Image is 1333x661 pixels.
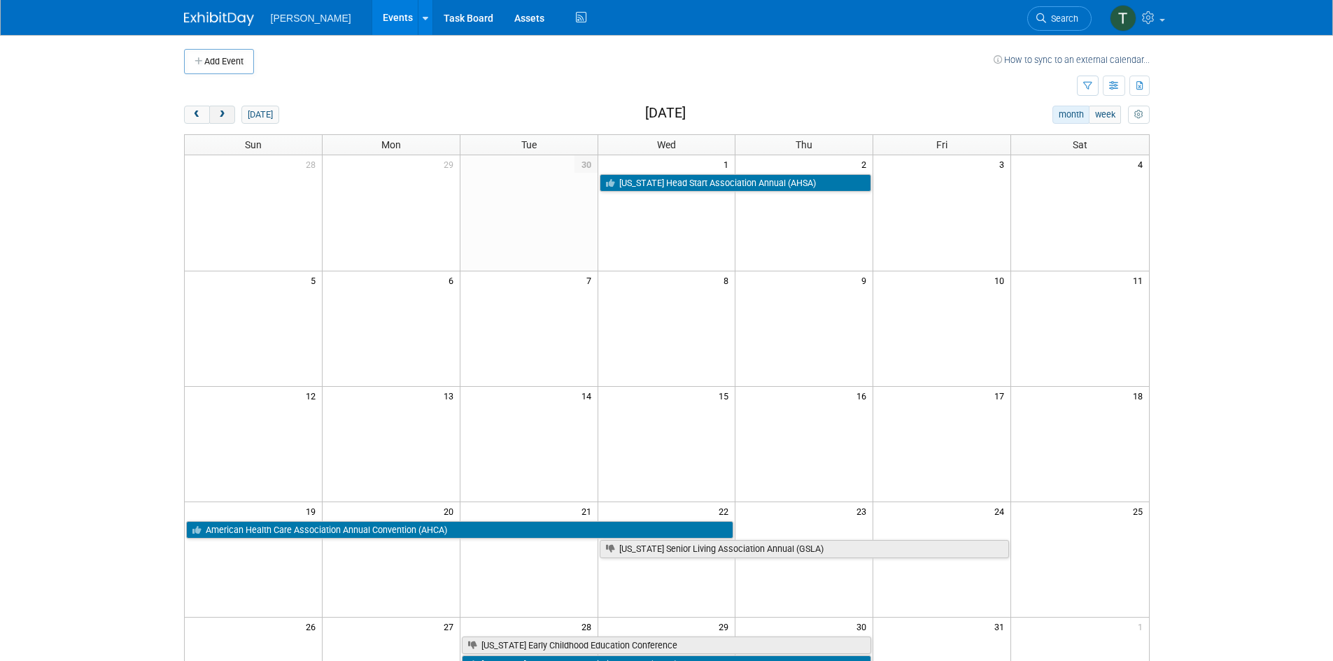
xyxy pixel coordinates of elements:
[442,387,460,404] span: 13
[796,139,812,150] span: Thu
[722,155,735,173] span: 1
[1128,106,1149,124] button: myCustomButton
[1131,387,1149,404] span: 18
[1131,502,1149,520] span: 25
[722,271,735,289] span: 8
[855,387,873,404] span: 16
[442,155,460,173] span: 29
[717,618,735,635] span: 29
[184,12,254,26] img: ExhibitDay
[1027,6,1092,31] a: Search
[717,502,735,520] span: 22
[304,155,322,173] span: 28
[1046,13,1078,24] span: Search
[1052,106,1089,124] button: month
[1089,106,1121,124] button: week
[447,271,460,289] span: 6
[580,502,598,520] span: 21
[271,13,351,24] span: [PERSON_NAME]
[998,155,1010,173] span: 3
[442,502,460,520] span: 20
[309,271,322,289] span: 5
[645,106,686,121] h2: [DATE]
[1136,618,1149,635] span: 1
[304,502,322,520] span: 19
[860,271,873,289] span: 9
[521,139,537,150] span: Tue
[585,271,598,289] span: 7
[993,502,1010,520] span: 24
[1134,111,1143,120] i: Personalize Calendar
[993,618,1010,635] span: 31
[600,174,872,192] a: [US_STATE] Head Start Association Annual (AHSA)
[993,271,1010,289] span: 10
[717,387,735,404] span: 15
[184,49,254,74] button: Add Event
[186,521,734,539] a: American Health Care Association Annual Convention (AHCA)
[600,540,1010,558] a: [US_STATE] Senior Living Association Annual (GSLA)
[245,139,262,150] span: Sun
[304,387,322,404] span: 12
[993,387,1010,404] span: 17
[209,106,235,124] button: next
[184,106,210,124] button: prev
[657,139,676,150] span: Wed
[1073,139,1087,150] span: Sat
[994,55,1150,65] a: How to sync to an external calendar...
[580,387,598,404] span: 14
[462,637,872,655] a: [US_STATE] Early Childhood Education Conference
[381,139,401,150] span: Mon
[241,106,278,124] button: [DATE]
[860,155,873,173] span: 2
[1131,271,1149,289] span: 11
[1136,155,1149,173] span: 4
[574,155,598,173] span: 30
[936,139,947,150] span: Fri
[442,618,460,635] span: 27
[304,618,322,635] span: 26
[855,502,873,520] span: 23
[1110,5,1136,31] img: Traci Varon
[855,618,873,635] span: 30
[580,618,598,635] span: 28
